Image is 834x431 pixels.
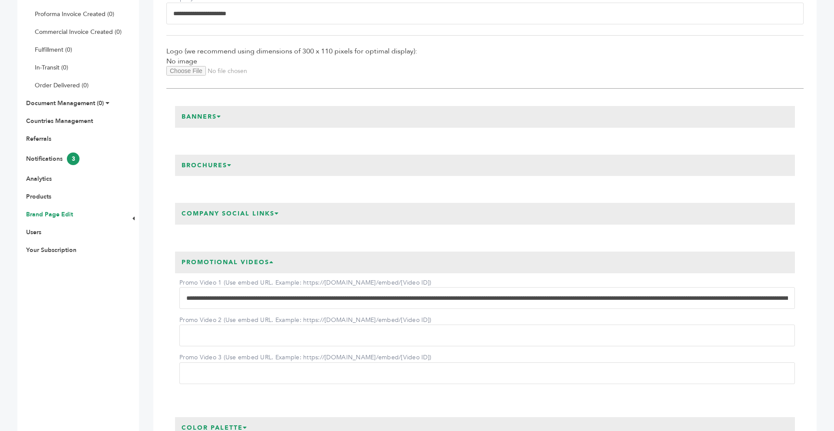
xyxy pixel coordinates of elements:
[35,28,122,36] a: Commercial Invoice Created (0)
[26,192,51,201] a: Products
[179,353,431,362] label: Promo Video 3 (Use embed URL. Example: https://[DOMAIN_NAME]/embed/[Video ID])
[26,99,104,107] a: Document Management (0)
[179,278,431,287] label: Promo Video 1 (Use embed URL. Example: https://[DOMAIN_NAME]/embed/[Video ID])
[26,135,51,143] a: Referrals
[175,203,286,225] h3: Company Social Links
[26,228,41,236] a: Users
[26,246,76,254] a: Your Subscription
[166,46,804,89] div: No image
[26,210,73,219] a: Brand Page Edit
[175,106,228,128] h3: Banners
[35,63,68,72] a: In-Transit (0)
[35,10,114,18] a: Proforma Invoice Created (0)
[166,46,804,56] span: Logo (we recommend using dimensions of 300 x 110 pixels for optimal display):
[35,81,89,90] a: Order Delivered (0)
[175,252,281,273] h3: Promotional Videos
[26,175,52,183] a: Analytics
[67,153,79,165] span: 3
[179,316,431,325] label: Promo Video 2 (Use embed URL. Example: https://[DOMAIN_NAME]/embed/[Video ID])
[175,155,238,176] h3: Brochures
[26,117,93,125] a: Countries Management
[35,46,72,54] a: Fulfillment (0)
[26,155,79,163] a: Notifications3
